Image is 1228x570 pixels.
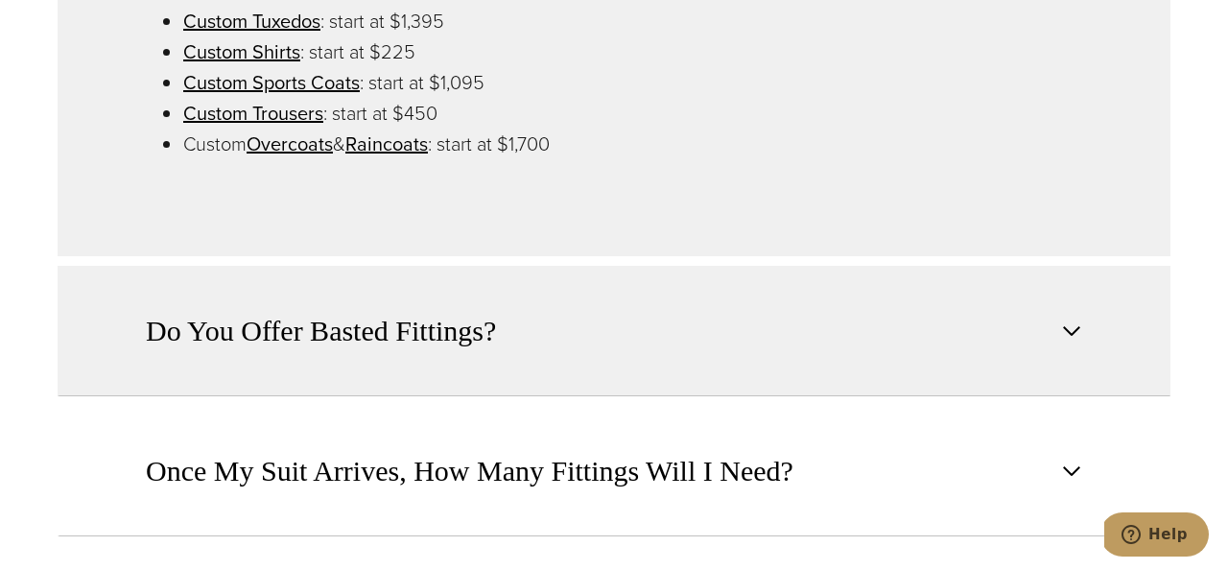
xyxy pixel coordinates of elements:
li: : start at $225 [183,36,1083,67]
span: Do You Offer Basted Fittings? [146,310,496,352]
button: Once My Suit Arrives, How Many Fittings Will I Need? [58,406,1170,536]
a: Custom Shirts [183,37,300,66]
a: Overcoats [247,130,333,158]
a: Raincoats [345,130,428,158]
a: Custom Tuxedos [183,7,320,36]
li: Custom & : start at $1,700 [183,129,1083,159]
li: : start at $1,095 [183,67,1083,98]
button: Do You Offer Basted Fittings? [58,266,1170,396]
li: : start at $450 [183,98,1083,129]
a: Custom Sports Coats [183,68,360,97]
iframe: Opens a widget where you can chat to one of our agents [1104,512,1209,560]
li: : start at $1,395 [183,6,1083,36]
span: Once My Suit Arrives, How Many Fittings Will I Need? [146,450,793,492]
a: Custom Trousers [183,99,323,128]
